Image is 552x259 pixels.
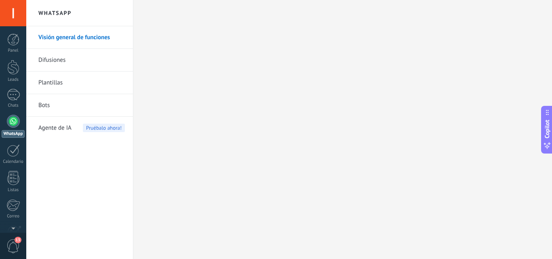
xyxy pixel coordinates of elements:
li: Difusiones [26,49,133,72]
div: Chats [2,103,25,108]
li: Visión general de funciones [26,26,133,49]
a: Bots [38,94,125,117]
span: 13 [15,237,21,243]
div: Calendario [2,159,25,164]
div: Correo [2,214,25,219]
a: Difusiones [38,49,125,72]
li: Plantillas [26,72,133,94]
span: Copilot [543,120,551,138]
span: Pruébalo ahora! [83,124,125,132]
div: WhatsApp [2,130,25,138]
li: Agente de IA [26,117,133,139]
div: Leads [2,77,25,82]
div: Listas [2,187,25,193]
li: Bots [26,94,133,117]
a: Agente de IAPruébalo ahora! [38,117,125,139]
span: Agente de IA [38,117,72,139]
a: Visión general de funciones [38,26,125,49]
div: Panel [2,48,25,53]
a: Plantillas [38,72,125,94]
